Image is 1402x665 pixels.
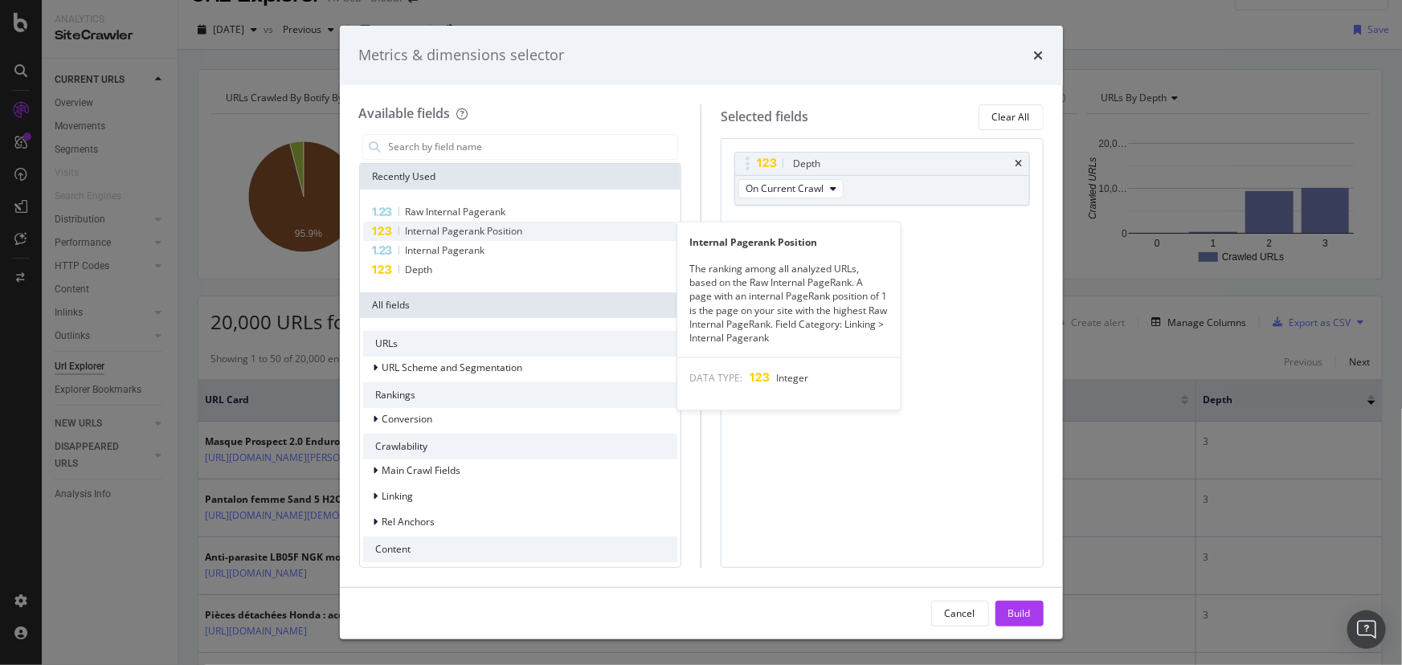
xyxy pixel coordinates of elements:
[359,45,565,66] div: Metrics & dimensions selector
[387,135,678,159] input: Search by field name
[777,371,809,385] span: Integer
[738,179,844,198] button: On Current Crawl
[945,606,975,620] div: Cancel
[382,515,435,528] span: Rel Anchors
[363,536,678,562] div: Content
[360,292,681,318] div: All fields
[406,205,506,218] span: Raw Internal Pagerank
[721,108,808,126] div: Selected fields
[1347,610,1386,649] div: Open Intercom Messenger
[360,164,681,190] div: Recently Used
[1008,606,1031,620] div: Build
[746,182,824,195] span: On Current Crawl
[382,566,452,580] span: Content Quality
[382,463,461,477] span: Main Crawl Fields
[406,224,523,238] span: Internal Pagerank Position
[406,263,433,276] span: Depth
[359,104,451,122] div: Available fields
[1034,45,1044,66] div: times
[1016,159,1023,169] div: times
[793,156,820,172] div: Depth
[406,243,485,257] span: Internal Pagerank
[734,152,1030,206] div: DepthtimesOn Current Crawl
[382,489,414,503] span: Linking
[363,331,678,357] div: URLs
[931,601,989,626] button: Cancel
[382,361,523,374] span: URL Scheme and Segmentation
[363,434,678,459] div: Crawlability
[979,104,1044,130] button: Clear All
[382,412,433,426] span: Conversion
[992,110,1030,124] div: Clear All
[363,382,678,408] div: Rankings
[677,235,901,249] div: Internal Pagerank Position
[677,262,901,345] div: The ranking among all analyzed URLs, based on the Raw Internal PageRank. A page with an internal ...
[340,26,1063,639] div: modal
[995,601,1044,626] button: Build
[690,371,743,385] span: DATA TYPE:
